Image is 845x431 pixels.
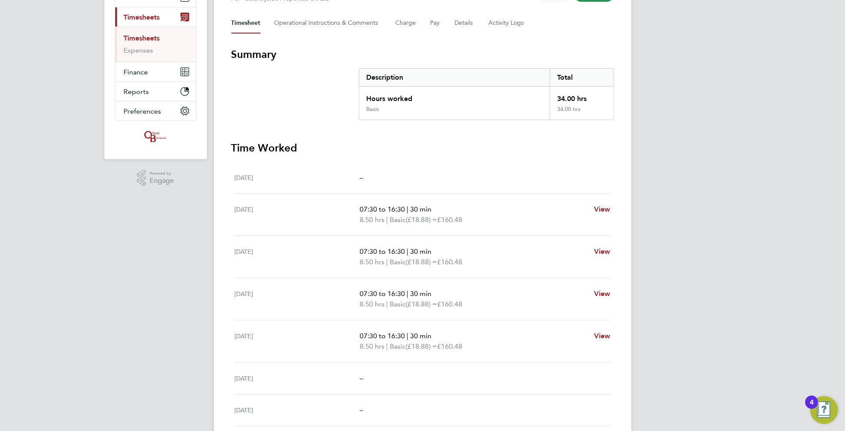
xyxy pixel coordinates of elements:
[360,247,405,256] span: 07:30 to 16:30
[124,46,154,54] a: Expenses
[407,205,408,213] span: |
[115,62,196,81] button: Finance
[437,258,462,266] span: £160.48
[115,82,196,101] button: Reports
[594,290,611,298] span: View
[390,215,406,225] span: Basic
[594,205,611,213] span: View
[407,247,408,256] span: |
[390,257,406,267] span: Basic
[390,341,406,352] span: Basic
[360,205,405,213] span: 07:30 to 16:30
[386,215,388,224] span: |
[810,402,814,414] div: 4
[594,332,611,340] span: View
[150,177,174,185] span: Engage
[594,331,611,341] a: View
[431,13,441,34] button: Pay
[359,87,550,106] div: Hours worked
[810,396,838,424] button: Open Resource Center, 4 new notifications
[407,332,408,340] span: |
[386,342,388,350] span: |
[124,34,160,42] a: Timesheets
[235,246,360,267] div: [DATE]
[359,69,550,86] div: Description
[231,47,614,61] h3: Summary
[406,215,437,224] span: (£18.88) =
[489,13,525,34] button: Activity Logs
[235,172,360,183] div: [DATE]
[360,342,384,350] span: 8.50 hrs
[235,204,360,225] div: [DATE]
[437,215,462,224] span: £160.48
[115,27,196,62] div: Timesheets
[396,13,417,34] button: Charge
[359,68,614,120] div: Summary
[124,68,148,76] span: Finance
[115,7,196,27] button: Timesheets
[360,215,384,224] span: 8.50 hrs
[410,332,431,340] span: 30 min
[550,87,613,106] div: 34.00 hrs
[360,300,384,308] span: 8.50 hrs
[437,342,462,350] span: £160.48
[407,290,408,298] span: |
[137,170,174,186] a: Powered byEngage
[410,205,431,213] span: 30 min
[390,299,406,310] span: Basic
[360,290,405,298] span: 07:30 to 16:30
[386,300,388,308] span: |
[235,289,360,310] div: [DATE]
[455,13,475,34] button: Details
[124,13,160,21] span: Timesheets
[115,130,197,144] a: Go to home page
[360,258,384,266] span: 8.50 hrs
[410,247,431,256] span: 30 min
[366,106,379,113] div: Basic
[550,106,613,120] div: 34.00 hrs
[410,290,431,298] span: 30 min
[594,246,611,257] a: View
[235,405,360,415] div: [DATE]
[231,141,614,155] h3: Time Worked
[550,69,613,86] div: Total
[150,170,174,177] span: Powered by
[406,300,437,308] span: (£18.88) =
[594,204,611,215] a: View
[360,332,405,340] span: 07:30 to 16:30
[594,247,611,256] span: View
[235,331,360,352] div: [DATE]
[406,342,437,350] span: (£18.88) =
[124,107,161,115] span: Preferences
[143,130,168,144] img: oneillandbrennan-logo-retina.png
[360,173,363,182] span: –
[594,289,611,299] a: View
[235,373,360,384] div: [DATE]
[360,406,363,414] span: –
[386,258,388,266] span: |
[115,101,196,121] button: Preferences
[231,13,261,34] button: Timesheet
[124,88,149,96] span: Reports
[360,374,363,382] span: –
[437,300,462,308] span: £160.48
[406,258,437,266] span: (£18.88) =
[274,13,382,34] button: Operational Instructions & Comments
